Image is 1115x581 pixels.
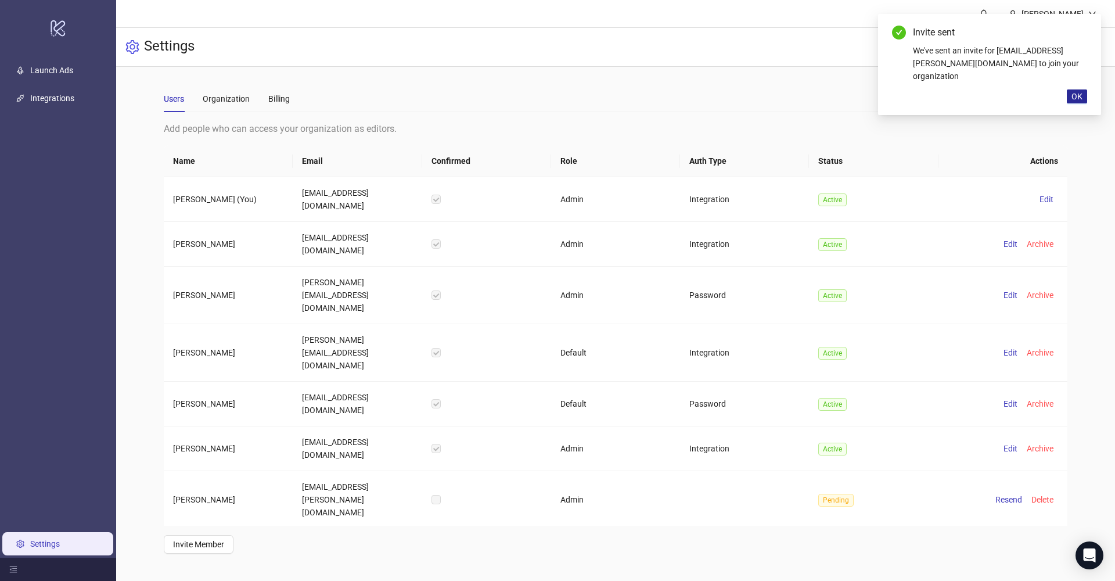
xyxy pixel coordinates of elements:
[809,145,938,177] th: Status
[1022,397,1058,411] button: Archive
[1067,89,1087,103] button: OK
[173,540,224,549] span: Invite Member
[164,222,293,267] td: [PERSON_NAME]
[144,37,195,57] h3: Settings
[818,193,847,206] span: Active
[913,44,1087,83] div: We've sent an invite for [EMAIL_ADDRESS][PERSON_NAME][DOMAIN_NAME] to join your organization
[1027,239,1053,249] span: Archive
[818,289,847,302] span: Active
[1088,10,1096,18] span: down
[293,471,422,528] td: [EMAIL_ADDRESS][PERSON_NAME][DOMAIN_NAME]
[999,237,1022,251] button: Edit
[1022,346,1058,360] button: Archive
[892,26,906,40] span: check-circle
[293,145,422,177] th: Email
[1027,493,1058,507] button: Delete
[1003,290,1017,300] span: Edit
[164,92,184,105] div: Users
[680,267,809,324] td: Password
[1009,10,1017,18] span: user
[551,426,680,471] td: Admin
[999,442,1022,456] button: Edit
[1022,288,1058,302] button: Archive
[164,145,293,177] th: Name
[1074,26,1087,38] a: Close
[164,324,293,382] td: [PERSON_NAME]
[818,347,847,360] span: Active
[164,267,293,324] td: [PERSON_NAME]
[551,145,680,177] th: Role
[164,382,293,426] td: [PERSON_NAME]
[1027,399,1053,408] span: Archive
[293,426,422,471] td: [EMAIL_ADDRESS][DOMAIN_NAME]
[422,145,551,177] th: Confirmed
[293,267,422,324] td: [PERSON_NAME][EMAIL_ADDRESS][DOMAIN_NAME]
[1017,8,1088,20] div: [PERSON_NAME]
[1022,442,1058,456] button: Archive
[1027,290,1053,300] span: Archive
[938,145,1067,177] th: Actions
[999,346,1022,360] button: Edit
[680,145,809,177] th: Auth Type
[1027,444,1053,453] span: Archive
[30,66,73,75] a: Launch Ads
[30,539,60,548] a: Settings
[125,40,139,54] span: setting
[1031,495,1053,504] span: Delete
[1035,192,1058,206] button: Edit
[999,397,1022,411] button: Edit
[164,121,1067,136] div: Add people who can access your organization as editors.
[551,267,680,324] td: Admin
[30,94,74,103] a: Integrations
[551,177,680,222] td: Admin
[1022,237,1058,251] button: Archive
[268,92,290,105] div: Billing
[1076,541,1103,569] div: Open Intercom Messenger
[1003,239,1017,249] span: Edit
[293,222,422,267] td: [EMAIL_ADDRESS][DOMAIN_NAME]
[913,26,1087,40] div: Invite sent
[551,324,680,382] td: Default
[1040,195,1053,204] span: Edit
[818,494,854,507] span: Pending
[818,443,847,456] span: Active
[818,238,847,251] span: Active
[1003,444,1017,453] span: Edit
[1003,348,1017,357] span: Edit
[980,9,988,17] span: bell
[551,222,680,267] td: Admin
[1027,348,1053,357] span: Archive
[680,324,809,382] td: Integration
[680,382,809,426] td: Password
[1003,399,1017,408] span: Edit
[680,426,809,471] td: Integration
[164,535,233,554] button: Invite Member
[164,471,293,528] td: [PERSON_NAME]
[551,382,680,426] td: Default
[995,495,1022,504] span: Resend
[164,177,293,222] td: [PERSON_NAME] (You)
[293,177,422,222] td: [EMAIL_ADDRESS][DOMAIN_NAME]
[999,288,1022,302] button: Edit
[164,426,293,471] td: [PERSON_NAME]
[991,493,1027,507] button: Resend
[680,222,809,267] td: Integration
[293,382,422,426] td: [EMAIL_ADDRESS][DOMAIN_NAME]
[680,177,809,222] td: Integration
[293,324,422,382] td: [PERSON_NAME][EMAIL_ADDRESS][DOMAIN_NAME]
[1071,92,1082,101] span: OK
[818,398,847,411] span: Active
[551,471,680,528] td: Admin
[9,565,17,573] span: menu-fold
[203,92,250,105] div: Organization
